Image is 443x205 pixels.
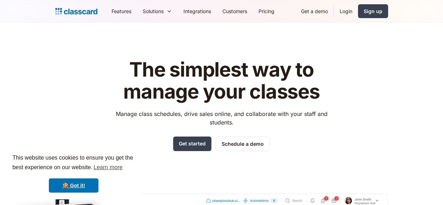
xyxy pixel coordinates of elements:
[49,178,98,193] a: dismiss cookie message
[173,137,211,151] a: Get started
[217,3,253,19] a: Customers
[253,3,280,19] a: Pricing
[55,6,97,16] a: home
[216,137,270,151] a: Schedule a demo
[106,3,137,19] a: Features
[295,3,334,19] a: Get a demo
[143,7,164,15] div: Solutions
[6,147,142,199] div: cookieconsent
[92,162,124,173] a: learn more about cookies
[137,3,178,19] div: Solutions
[109,59,334,102] h1: The simplest way to manage your classes
[12,154,135,173] span: This website uses cookies to ensure you get the best experience on our website.
[364,7,382,15] div: Sign up
[358,4,388,18] a: Sign up
[334,3,358,19] a: Login
[178,3,217,19] a: Integrations
[109,110,334,127] p: Manage class schedules, drive sales online, and collaborate with your staff and students.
